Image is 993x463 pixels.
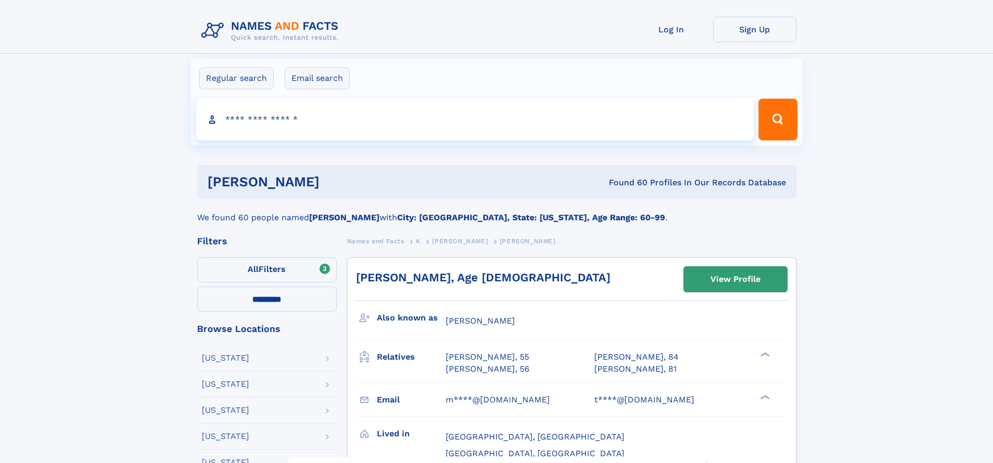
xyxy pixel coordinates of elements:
img: Logo Names and Facts [197,17,347,45]
a: [PERSON_NAME] [432,234,488,247]
label: Email search [285,67,350,89]
a: [PERSON_NAME], 84 [594,351,679,363]
span: All [248,264,259,274]
span: [PERSON_NAME] [432,238,488,245]
label: Regular search [199,67,274,89]
a: [PERSON_NAME], Age [DEMOGRAPHIC_DATA] [356,271,610,284]
input: search input [196,99,754,140]
a: [PERSON_NAME], 55 [446,351,529,363]
div: We found 60 people named with . [197,199,796,224]
div: [US_STATE] [202,432,249,441]
b: [PERSON_NAME] [309,212,379,222]
b: City: [GEOGRAPHIC_DATA], State: [US_STATE], Age Range: 60-99 [397,212,665,222]
a: K [416,234,421,247]
a: [PERSON_NAME], 56 [446,363,530,375]
div: Filters [197,236,337,246]
a: [PERSON_NAME], 81 [594,363,677,375]
h1: [PERSON_NAME] [207,175,464,188]
h3: Also known as [377,309,446,327]
div: ❯ [758,394,770,400]
h3: Lived in [377,425,446,443]
span: K [416,238,421,245]
span: [GEOGRAPHIC_DATA], [GEOGRAPHIC_DATA] [446,432,624,442]
span: [PERSON_NAME] [446,316,515,326]
div: [US_STATE] [202,354,249,362]
button: Search Button [758,99,797,140]
a: View Profile [684,267,787,292]
div: Browse Locations [197,324,337,334]
h3: Email [377,391,446,409]
div: [US_STATE] [202,380,249,388]
a: Names and Facts [347,234,404,247]
span: [PERSON_NAME] [500,238,556,245]
div: [US_STATE] [202,406,249,414]
a: Log In [630,17,713,42]
div: View Profile [710,267,761,291]
div: Found 60 Profiles In Our Records Database [464,177,786,188]
h3: Relatives [377,348,446,366]
div: ❯ [758,351,770,358]
a: Sign Up [713,17,796,42]
label: Filters [197,257,337,282]
span: [GEOGRAPHIC_DATA], [GEOGRAPHIC_DATA] [446,448,624,458]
